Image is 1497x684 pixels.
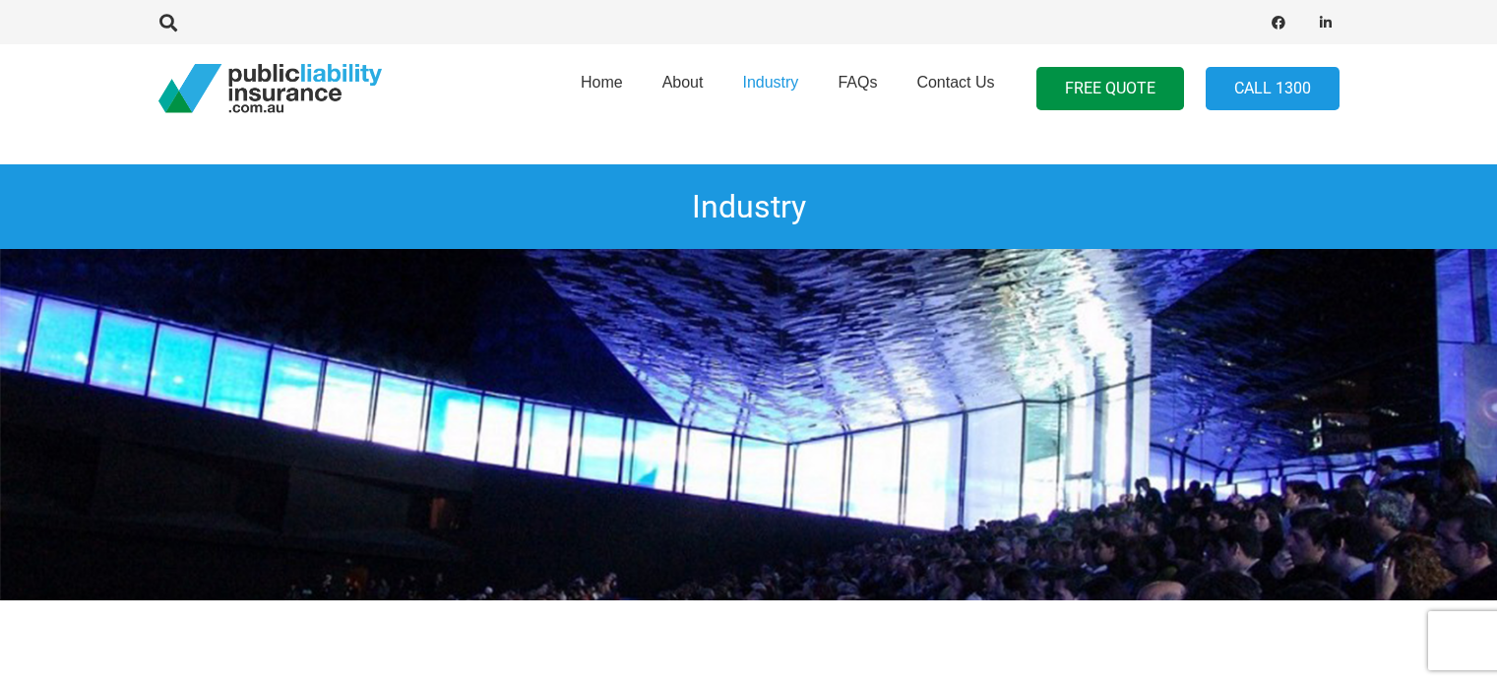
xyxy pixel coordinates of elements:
a: FREE QUOTE [1036,67,1184,111]
a: FAQs [818,38,897,139]
span: About [662,74,704,91]
span: Home [581,74,623,91]
a: Home [561,38,643,139]
a: Facebook [1265,9,1292,36]
a: About [643,38,723,139]
a: pli_logotransparent [158,64,382,113]
a: Contact Us [897,38,1014,139]
a: Search [150,14,189,31]
span: FAQs [838,74,877,91]
a: Call 1300 [1206,67,1340,111]
span: Industry [742,74,798,91]
a: Industry [722,38,818,139]
span: Contact Us [916,74,994,91]
a: LinkedIn [1312,9,1340,36]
